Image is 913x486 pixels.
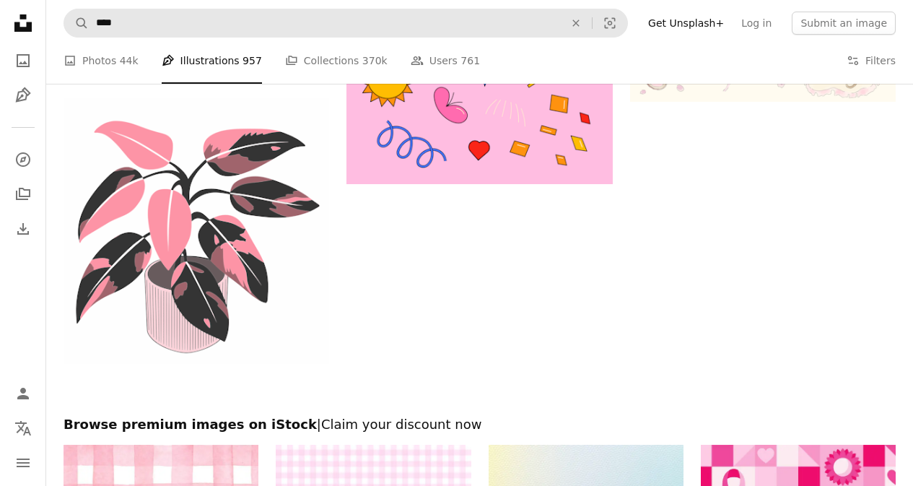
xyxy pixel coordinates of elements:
[792,12,896,35] button: Submit an image
[593,9,627,37] button: Visual search
[9,448,38,477] button: Menu
[9,379,38,408] a: Log in / Sign up
[9,9,38,40] a: Home — Unsplash
[317,417,482,432] span: | Claim your discount now
[285,38,388,84] a: Collections 370k
[9,414,38,443] button: Language
[362,53,388,69] span: 370k
[9,214,38,243] a: Download History
[64,9,628,38] form: Find visuals sitewide
[120,53,139,69] span: 44k
[847,38,896,84] button: Filters
[64,225,329,238] a: Pink and black leaves adorn a potted plant.
[9,46,38,75] a: Photos
[411,38,480,84] a: Users 761
[64,98,329,364] img: Pink and black leaves adorn a potted plant.
[64,9,89,37] button: Search Unsplash
[64,416,896,433] h2: Browse premium images on iStock
[560,9,592,37] button: Clear
[64,38,139,84] a: Photos 44k
[9,180,38,209] a: Collections
[460,53,480,69] span: 761
[9,145,38,174] a: Explore
[9,81,38,110] a: Illustrations
[733,12,780,35] a: Log in
[639,12,733,35] a: Get Unsplash+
